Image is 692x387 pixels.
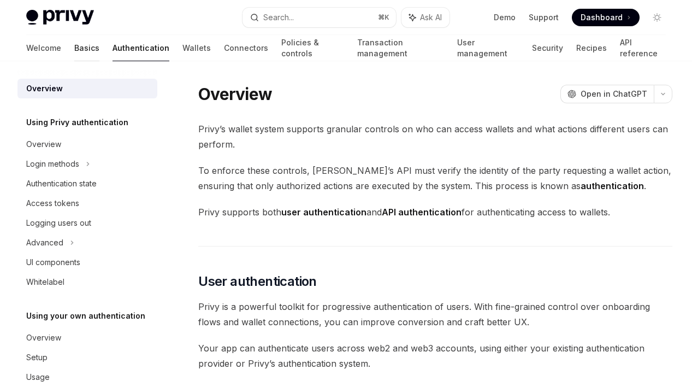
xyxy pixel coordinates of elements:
div: Setup [26,351,48,364]
div: Login methods [26,157,79,171]
div: Advanced [26,236,63,249]
a: Welcome [26,35,61,61]
span: ⌘ K [378,13,389,22]
a: Authentication [113,35,169,61]
span: Open in ChatGPT [581,89,647,99]
div: Overview [26,331,61,344]
a: Security [532,35,563,61]
span: Privy’s wallet system supports granular controls on who can access wallets and what actions diffe... [198,121,672,152]
strong: API authentication [382,207,462,218]
a: Setup [17,348,157,367]
button: Search...⌘K [243,8,397,27]
a: User management [457,35,519,61]
a: UI components [17,253,157,272]
a: Demo [494,12,516,23]
span: Dashboard [581,12,623,23]
div: Access tokens [26,197,79,210]
a: Overview [17,328,157,348]
div: Usage [26,371,50,384]
h5: Using Privy authentication [26,116,128,129]
button: Open in ChatGPT [560,85,654,103]
h5: Using your own authentication [26,309,145,322]
a: Access tokens [17,193,157,213]
div: Search... [263,11,294,24]
div: Overview [26,138,61,151]
a: Whitelabel [17,272,157,292]
a: Policies & controls [281,35,344,61]
a: Transaction management [357,35,444,61]
span: Privy is a powerful toolkit for progressive authentication of users. With fine-grained control ov... [198,299,672,330]
div: Whitelabel [26,275,64,289]
div: Overview [26,82,63,95]
strong: authentication [581,180,644,191]
div: UI components [26,256,80,269]
a: API reference [620,35,666,61]
a: Wallets [182,35,211,61]
a: Logging users out [17,213,157,233]
strong: user authentication [281,207,366,218]
a: Usage [17,367,157,387]
img: light logo [26,10,94,25]
button: Toggle dark mode [648,9,666,26]
a: Overview [17,134,157,154]
h1: Overview [198,84,272,104]
div: Authentication state [26,177,97,190]
div: Logging users out [26,216,91,230]
a: Support [529,12,559,23]
span: Privy supports both and for authenticating access to wallets. [198,204,672,220]
a: Authentication state [17,174,157,193]
span: Ask AI [420,12,442,23]
a: Dashboard [572,9,640,26]
a: Overview [17,79,157,98]
button: Ask AI [401,8,449,27]
a: Connectors [224,35,268,61]
a: Recipes [576,35,607,61]
span: User authentication [198,273,317,290]
span: Your app can authenticate users across web2 and web3 accounts, using either your existing authent... [198,341,672,371]
span: To enforce these controls, [PERSON_NAME]’s API must verify the identity of the party requesting a... [198,163,672,193]
a: Basics [74,35,99,61]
